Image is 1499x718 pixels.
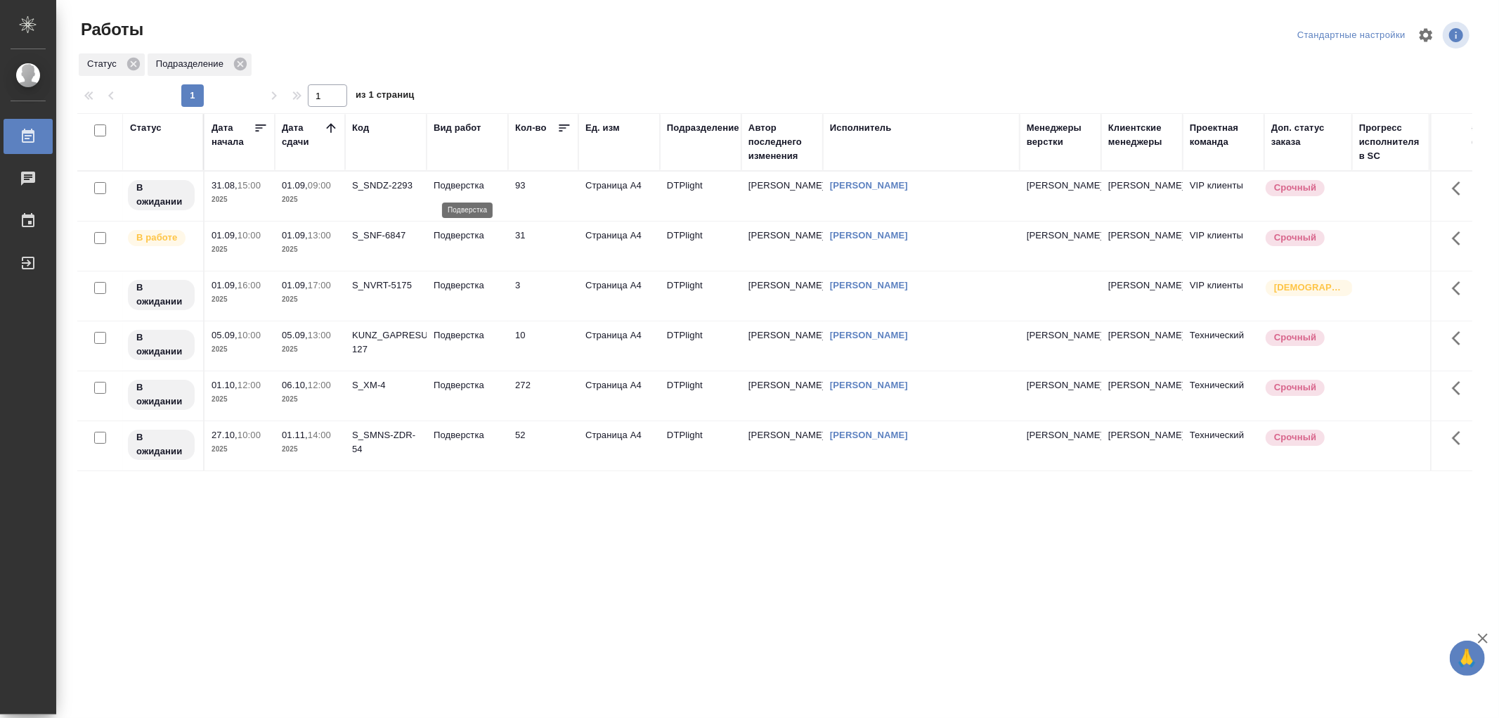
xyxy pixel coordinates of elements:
[830,180,908,191] a: [PERSON_NAME]
[1108,121,1176,149] div: Клиентские менеджеры
[212,121,254,149] div: Дата начала
[667,121,739,135] div: Подразделение
[508,222,578,271] td: 31
[578,371,660,421] td: Страница А4
[1101,222,1183,271] td: [PERSON_NAME]
[830,280,908,290] a: [PERSON_NAME]
[356,86,415,107] span: из 1 страниц
[282,243,338,257] p: 2025
[1443,421,1477,455] button: Здесь прячутся важные кнопки
[1443,371,1477,405] button: Здесь прячутся важные кнопки
[212,230,238,241] p: 01.09,
[578,321,660,371] td: Страница А4
[282,392,338,406] p: 2025
[212,442,268,456] p: 2025
[741,321,823,371] td: [PERSON_NAME]
[1101,421,1183,470] td: [PERSON_NAME]
[126,378,196,411] div: Исполнитель назначен, приступать к работе пока рано
[1274,181,1316,195] p: Срочный
[830,121,892,135] div: Исполнитель
[308,430,331,440] p: 14:00
[308,230,331,241] p: 13:00
[830,330,908,340] a: [PERSON_NAME]
[352,229,420,243] div: S_SNF-6847
[434,328,501,342] p: Подверстка
[660,371,741,421] td: DTPlight
[508,172,578,221] td: 93
[1359,121,1422,163] div: Прогресс исполнителя в SC
[748,121,816,163] div: Автор последнего изменения
[1455,643,1479,673] span: 🙏
[126,428,196,461] div: Исполнитель назначен, приступать к работе пока рано
[1183,271,1264,321] td: VIP клиенты
[508,421,578,470] td: 52
[1027,428,1094,442] p: [PERSON_NAME]
[77,18,143,41] span: Работы
[136,281,186,309] p: В ожидании
[282,230,308,241] p: 01.09,
[741,371,823,421] td: [PERSON_NAME]
[578,271,660,321] td: Страница А4
[1274,281,1344,295] p: [DEMOGRAPHIC_DATA]
[1294,25,1409,46] div: split button
[660,271,741,321] td: DTPlight
[136,331,186,359] p: В ожидании
[1183,421,1264,470] td: Технический
[1101,371,1183,421] td: [PERSON_NAME]
[212,243,268,257] p: 2025
[1101,271,1183,321] td: [PERSON_NAME]
[238,380,261,390] p: 12:00
[308,380,331,390] p: 12:00
[1274,430,1316,444] p: Срочный
[79,53,145,76] div: Статус
[1027,378,1094,392] p: [PERSON_NAME]
[282,193,338,207] p: 2025
[308,330,331,340] p: 13:00
[578,421,660,470] td: Страница А4
[282,121,324,149] div: Дата сдачи
[282,280,308,290] p: 01.09,
[212,392,268,406] p: 2025
[238,430,261,440] p: 10:00
[1183,222,1264,271] td: VIP клиенты
[238,330,261,340] p: 10:00
[126,179,196,212] div: Исполнитель назначен, приступать к работе пока рано
[282,430,308,440] p: 01.11,
[741,421,823,470] td: [PERSON_NAME]
[1190,121,1257,149] div: Проектная команда
[308,280,331,290] p: 17:00
[282,180,308,191] p: 01.09,
[212,430,238,440] p: 27.10,
[508,321,578,371] td: 10
[660,172,741,221] td: DTPlight
[352,378,420,392] div: S_XM-4
[352,428,420,456] div: S_SMNS-ZDR-54
[212,342,268,357] p: 2025
[741,222,823,271] td: [PERSON_NAME]
[434,428,501,442] p: Подверстка
[508,271,578,321] td: 3
[136,380,186,409] p: В ожидании
[238,230,261,241] p: 10:00
[1443,271,1477,305] button: Здесь прячутся важные кнопки
[434,229,501,243] p: Подверстка
[1101,172,1183,221] td: [PERSON_NAME]
[282,442,338,456] p: 2025
[212,180,238,191] p: 31.08,
[212,280,238,290] p: 01.09,
[1450,641,1485,676] button: 🙏
[212,293,268,307] p: 2025
[660,321,741,371] td: DTPlight
[1027,179,1094,193] p: [PERSON_NAME]
[830,430,908,440] a: [PERSON_NAME]
[282,330,308,340] p: 05.09,
[136,181,186,209] p: В ожидании
[508,371,578,421] td: 272
[1443,22,1472,49] span: Посмотреть информацию
[830,380,908,390] a: [PERSON_NAME]
[578,172,660,221] td: Страница А4
[352,278,420,293] div: S_NVRT-5175
[1409,18,1443,52] span: Настроить таблицу
[1443,222,1477,255] button: Здесь прячутся важные кнопки
[126,278,196,312] div: Исполнитель назначен, приступать к работе пока рано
